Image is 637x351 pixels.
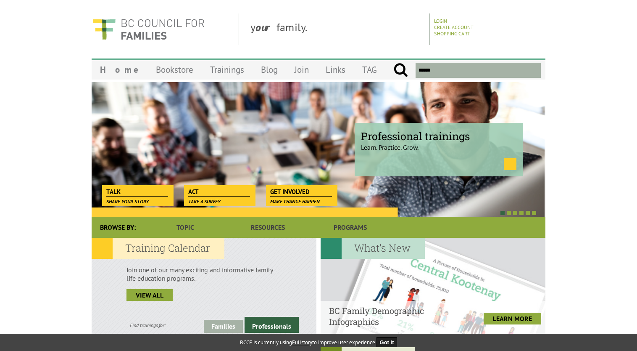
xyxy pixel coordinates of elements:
a: Create Account [434,24,474,30]
a: Login [434,18,447,24]
span: Act [188,187,250,197]
a: view all [126,289,173,301]
a: Get Involved Make change happen [266,185,336,197]
a: Topic [144,217,226,238]
span: Professional trainings [361,129,516,143]
a: Trainings [202,60,253,80]
a: Home [92,60,147,80]
strong: our [255,20,276,34]
h2: What's New [321,238,425,259]
a: Talk Share your story [102,185,172,197]
a: Bookstore [147,60,202,80]
a: Act Take a survey [184,185,254,197]
a: Programs [309,217,392,238]
div: Browse By: [92,217,144,238]
span: Make change happen [270,198,320,205]
input: Submit [393,63,408,78]
span: Talk [106,187,168,197]
a: Links [317,60,354,80]
p: Join one of our many exciting and informative family life education programs. [126,266,282,282]
span: Take a survey [188,198,221,205]
div: y family. [244,13,430,45]
div: Find trainings for: [92,322,204,328]
button: Got it [376,337,397,348]
a: Shopping Cart [434,30,470,37]
a: Fullstory [292,339,312,346]
a: Resources [226,217,309,238]
a: Families [204,320,243,333]
a: TAG [354,60,385,80]
a: Professionals [245,317,299,333]
p: Learn. Practice. Grow. [361,136,516,152]
h4: BC Family Demographic Infographics [329,305,455,327]
img: BC Council for FAMILIES [92,13,205,45]
span: Get Involved [270,187,332,197]
h2: Training Calendar [92,238,224,259]
span: Share your story [106,198,149,205]
a: LEARN MORE [484,313,541,324]
a: Join [286,60,317,80]
a: Blog [253,60,286,80]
